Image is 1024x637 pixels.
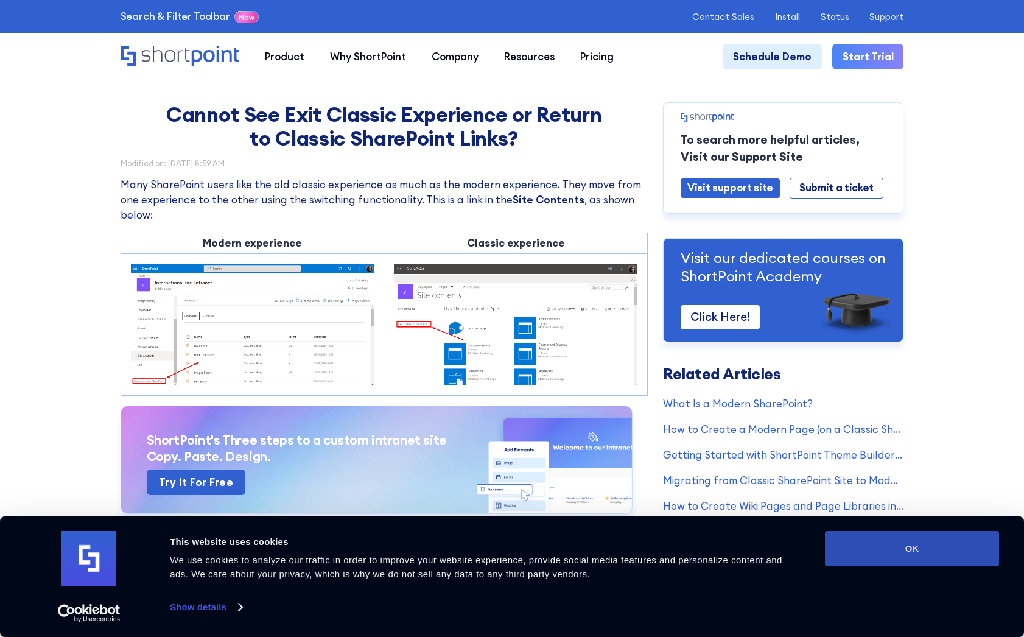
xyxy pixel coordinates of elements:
[36,604,142,622] a: Usercentrics Cookiebot - opens in a new window
[681,305,760,329] a: Click Here!
[663,422,903,437] a: How to Create a Modern Page (on a Classic SharePoint Site)
[663,473,903,488] a: Migrating from Classic SharePoint Site to Modern SharePoint Site (SharePoint Online)
[790,178,883,199] a: Submit a ticket
[265,49,304,65] div: Product
[681,178,780,198] a: Visit support site
[330,49,406,65] div: Why ShortPoint
[121,177,648,223] p: Many SharePoint users like the old classic experience as much as the modern experience. They move...
[580,49,614,65] div: Pricing
[681,248,886,286] p: Visit our dedicated courses on ShortPoint Academy
[317,44,419,69] a: Why ShortPoint
[681,131,886,166] p: To search more helpful articles, Visit our Support Site
[832,44,904,69] a: Start Trial
[156,102,612,150] h1: Cannot See Exit Classic Experience or Return to Classic SharePoint Links?
[692,12,754,22] a: Contact Sales
[121,46,240,68] a: Home
[513,193,584,206] strong: Site Contents
[170,598,242,616] a: Show details
[491,44,567,69] a: Resources
[504,49,555,65] div: Resources
[821,12,849,22] a: Status
[121,160,648,167] div: Modified on: [DATE] 8:59 AM
[61,531,116,586] img: logo
[147,470,246,495] a: Try it for free
[663,396,903,412] a: What Is a Modern SharePoint?
[252,44,317,69] a: Product
[419,44,491,69] a: Company
[825,531,999,566] button: OK
[121,9,230,24] a: Search & Filter Toolbar
[170,535,798,549] div: This website uses cookies
[723,44,822,69] a: Schedule Demo
[775,12,800,22] a: Install
[203,236,302,250] strong: Modern experience
[567,44,626,69] a: Pricing
[663,499,903,514] a: How to Create Wiki Pages and Page Libraries in SharePoint
[170,555,782,579] span: We use cookies to analyze our traffic in order to improve your website experience, provide social...
[432,49,479,65] div: Company
[467,236,565,250] strong: Classic experience
[663,367,903,382] h3: Related Articles
[147,432,606,465] h3: ShortPoint's Three steps to a custom intranet site Copy. Paste. Design.
[663,448,903,463] a: Getting Started with ShortPoint Theme Builder - Classic SharePoint Sites (Part 1)
[869,12,903,22] a: Support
